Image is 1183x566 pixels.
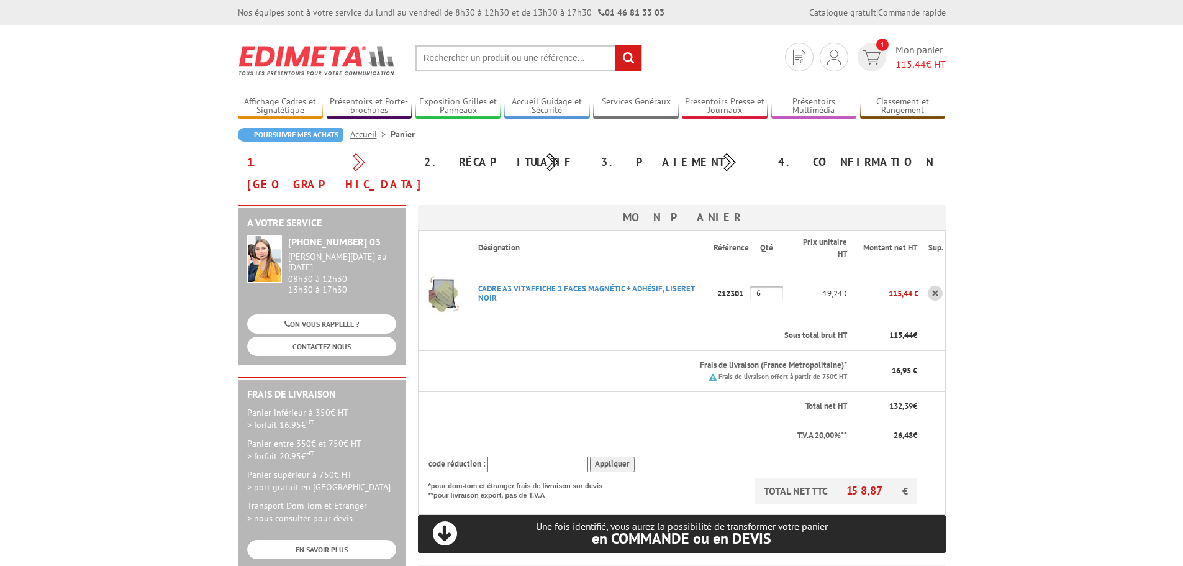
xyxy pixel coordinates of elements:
span: > forfait 20.95€ [247,450,314,462]
p: Référence [714,242,749,254]
img: Edimeta [238,37,396,83]
p: 19,24 € [783,283,848,304]
div: | [809,6,946,19]
th: Désignation [468,231,714,266]
div: 08h30 à 12h30 13h30 à 17h30 [288,252,396,294]
h2: Frais de Livraison [247,389,396,400]
p: *pour dom-tom et étranger frais de livraison sur devis **pour livraison export, pas de T.V.A [428,478,615,501]
th: Sous total brut HT [468,321,849,350]
a: Accueil Guidage et Sécurité [504,96,590,117]
p: Total net HT [428,401,848,413]
th: Qté [750,231,783,266]
p: € [858,430,917,442]
a: Poursuivre mes achats [238,128,343,142]
img: widget-service.jpg [247,235,282,283]
a: Commande rapide [878,7,946,18]
span: 1 [876,39,889,51]
span: € HT [895,57,946,71]
h3: Mon panier [418,205,946,230]
span: 26,48 [894,430,913,440]
small: Frais de livraison offert à partir de 750€ HT [718,372,847,381]
img: picto.png [709,373,717,381]
strong: 01 46 81 33 03 [598,7,664,18]
span: > nous consulter pour devis [247,513,353,524]
sup: HT [306,418,314,426]
p: € [858,330,917,342]
img: devis rapide [863,50,881,65]
a: Classement et Rangement [860,96,946,117]
p: Montant net HT [858,242,917,254]
a: CADRE A3 VIT'AFFICHE 2 FACES MAGNéTIC + ADHéSIF, LISERET NOIR [478,283,694,303]
p: 115,44 € [848,283,918,304]
span: 16,95 € [892,365,917,376]
img: devis rapide [793,50,805,65]
a: Présentoirs Presse et Journaux [682,96,768,117]
p: Transport Dom-Tom et Etranger [247,500,396,524]
a: Catalogue gratuit [809,7,876,18]
strong: [PHONE_NUMBER] 03 [288,235,381,248]
sup: HT [306,449,314,457]
li: Panier [391,128,415,140]
span: en COMMANDE ou en DEVIS [592,529,771,548]
input: rechercher [615,45,641,71]
p: Panier supérieur à 750€ HT [247,468,396,493]
a: devis rapide 1 Mon panier 115,44€ HT [854,43,946,71]
div: 4. Confirmation [769,151,946,173]
a: Services Généraux [593,96,679,117]
input: Appliquer [590,457,635,472]
span: 132,39 [889,401,913,411]
span: 115,44 [895,58,926,70]
input: Rechercher un produit ou une référence... [415,45,642,71]
h2: A votre service [247,217,396,229]
a: Accueil [350,129,391,140]
a: ON VOUS RAPPELLE ? [247,314,396,334]
p: TOTAL NET TTC € [755,478,917,504]
a: CONTACTEZ-NOUS [247,337,396,356]
img: CADRE A3 VIT'AFFICHE 2 FACES MAGNéTIC + ADHéSIF, LISERET NOIR [419,268,468,318]
p: Panier entre 350€ et 750€ HT [247,437,396,462]
div: 3. Paiement [592,151,769,173]
th: Sup. [918,231,945,266]
a: Exposition Grilles et Panneaux [415,96,501,117]
p: Frais de livraison (France Metropolitaine)* [478,360,848,372]
span: > port gratuit en [GEOGRAPHIC_DATA] [247,482,391,493]
span: 115,44 [889,330,913,340]
a: Présentoirs Multimédia [771,96,857,117]
p: T.V.A 20,00%** [428,430,848,442]
p: € [858,401,917,413]
div: 2. Récapitulatif [415,151,592,173]
span: 158,87 [846,483,902,498]
a: Affichage Cadres et Signalétique [238,96,324,117]
a: Présentoirs et Porte-brochures [327,96,412,117]
p: 212301 [714,283,750,304]
p: Panier inférieur à 350€ HT [247,406,396,431]
span: > forfait 16.95€ [247,419,314,431]
div: 1. [GEOGRAPHIC_DATA] [238,151,415,196]
span: code réduction : [428,459,486,469]
p: Prix unitaire HT [793,237,847,260]
p: Une fois identifié, vous aurez la possibilité de transformer votre panier [418,521,946,546]
span: Mon panier [895,43,946,71]
a: EN SAVOIR PLUS [247,540,396,559]
div: Nos équipes sont à votre service du lundi au vendredi de 8h30 à 12h30 et de 13h30 à 17h30 [238,6,664,19]
div: [PERSON_NAME][DATE] au [DATE] [288,252,396,273]
img: devis rapide [827,50,841,65]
